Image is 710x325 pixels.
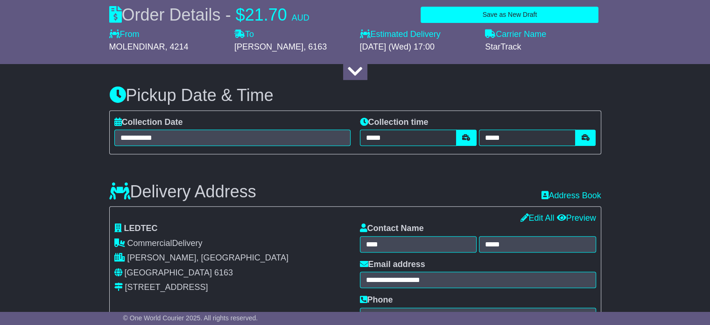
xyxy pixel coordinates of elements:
[109,42,165,51] span: MOLENDINAR
[520,213,554,223] a: Edit All
[114,117,183,128] label: Collection Date
[360,29,476,40] label: Estimated Delivery
[234,42,303,51] span: [PERSON_NAME]
[245,5,287,24] span: 21.70
[360,295,393,305] label: Phone
[127,238,172,248] span: Commercial
[421,7,598,23] button: Save as New Draft
[234,29,254,40] label: To
[485,29,546,40] label: Carrier Name
[541,191,601,200] a: Address Book
[109,29,140,40] label: From
[360,42,476,52] div: [DATE] (Wed) 17:00
[125,268,212,277] span: [GEOGRAPHIC_DATA]
[236,5,245,24] span: $
[360,224,424,234] label: Contact Name
[123,314,258,322] span: © One World Courier 2025. All rights reserved.
[109,5,309,25] div: Order Details -
[109,182,256,201] h3: Delivery Address
[114,238,351,249] div: Delivery
[360,260,425,270] label: Email address
[109,86,601,105] h3: Pickup Date & Time
[485,42,601,52] div: StarTrack
[556,213,596,223] a: Preview
[165,42,189,51] span: , 4214
[360,117,429,128] label: Collection time
[303,42,327,51] span: , 6163
[214,268,233,277] span: 6163
[125,282,208,293] div: [STREET_ADDRESS]
[292,13,309,22] span: AUD
[124,224,158,233] span: LEDTEC
[127,253,288,262] span: [PERSON_NAME], [GEOGRAPHIC_DATA]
